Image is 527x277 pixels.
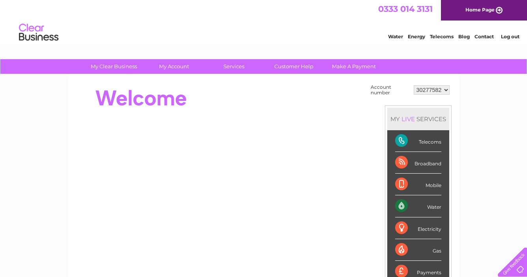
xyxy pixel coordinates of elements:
[387,108,449,130] div: MY SERVICES
[395,152,441,174] div: Broadband
[395,195,441,217] div: Water
[395,239,441,261] div: Gas
[261,59,326,74] a: Customer Help
[430,34,454,39] a: Telecoms
[321,59,386,74] a: Make A Payment
[369,82,412,97] td: Account number
[501,34,519,39] a: Log out
[474,34,494,39] a: Contact
[408,34,425,39] a: Energy
[395,174,441,195] div: Mobile
[201,59,266,74] a: Services
[77,4,450,38] div: Clear Business is a trading name of Verastar Limited (registered in [GEOGRAPHIC_DATA] No. 3667643...
[395,217,441,239] div: Electricity
[458,34,470,39] a: Blog
[19,21,59,45] img: logo.png
[388,34,403,39] a: Water
[378,4,433,14] a: 0333 014 3131
[141,59,206,74] a: My Account
[400,115,416,123] div: LIVE
[81,59,146,74] a: My Clear Business
[395,130,441,152] div: Telecoms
